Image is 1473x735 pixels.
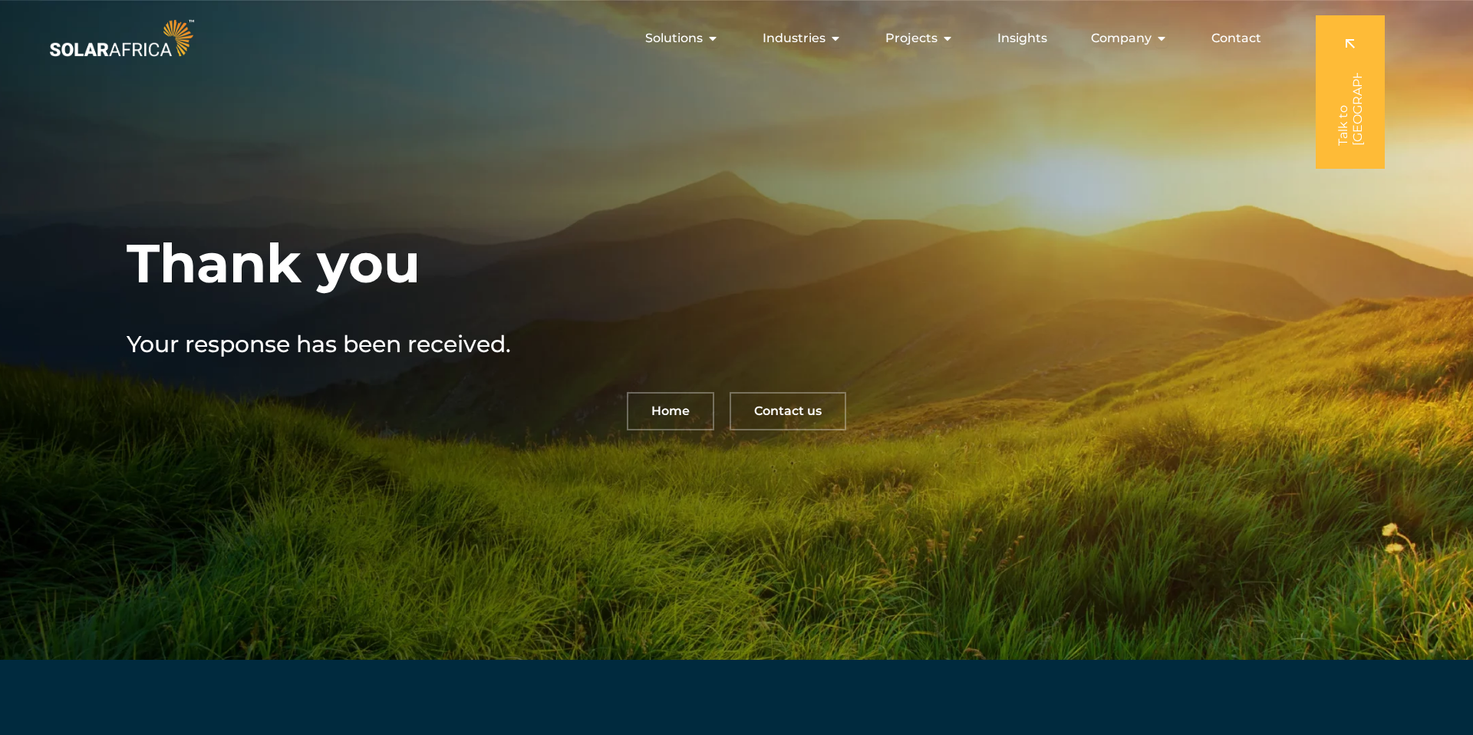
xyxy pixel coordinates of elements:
a: Insights [997,29,1047,48]
span: Home [651,405,690,417]
span: Industries [763,29,825,48]
a: Contact [1211,29,1261,48]
h1: Thank you [127,231,420,296]
span: Projects [885,29,938,48]
h5: Your response has been received. [127,327,602,361]
div: Menu Toggle [197,23,1274,54]
span: Company [1091,29,1152,48]
span: Solutions [645,29,703,48]
span: Contact us [754,405,822,417]
a: Home [627,392,714,430]
nav: Menu [197,23,1274,54]
a: Contact us [730,392,846,430]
